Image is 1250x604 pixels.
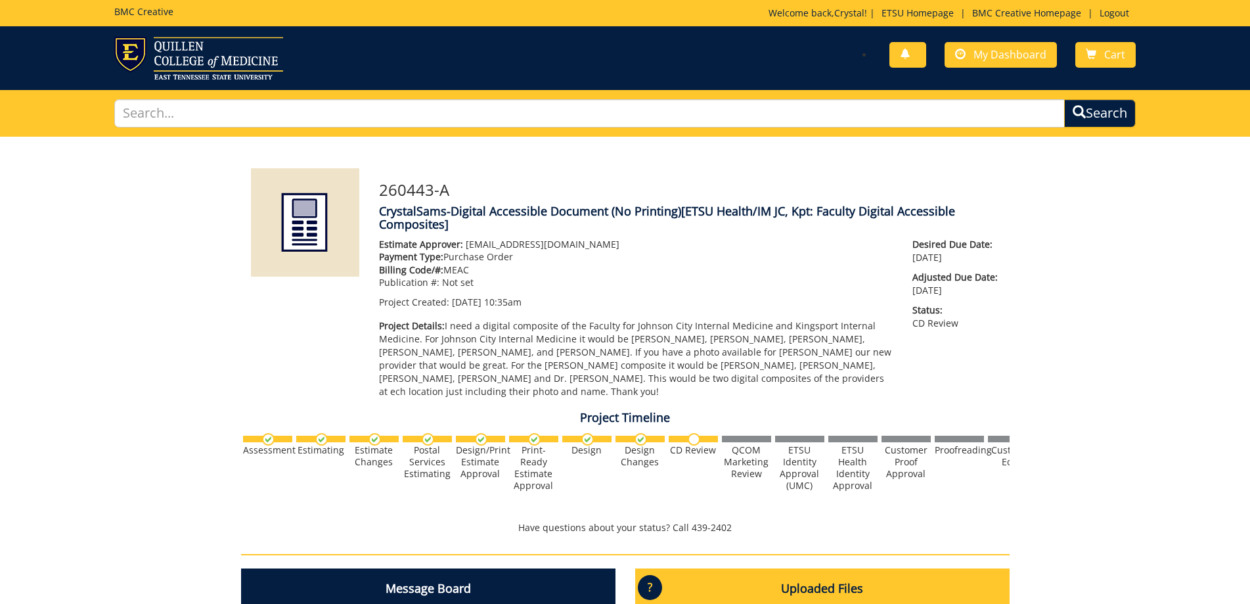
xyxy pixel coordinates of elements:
[775,444,824,492] div: ETSU Identity Approval (UMC)
[379,264,443,276] span: Billing Code/#:
[912,304,999,330] p: CD Review
[442,276,474,289] span: Not set
[251,168,359,277] img: Product featured image
[562,444,612,456] div: Design
[912,304,999,317] span: Status:
[315,433,328,446] img: checkmark
[456,444,505,480] div: Design/Print Estimate Approval
[379,296,449,308] span: Project Created:
[669,444,718,456] div: CD Review
[379,319,445,332] span: Project Details:
[912,271,999,284] span: Adjusted Due Date:
[935,444,984,456] div: Proofreading
[875,7,960,19] a: ETSU Homepage
[379,276,439,289] span: Publication #:
[403,444,452,480] div: Postal Services Estimating
[945,42,1057,68] a: My Dashboard
[882,444,931,480] div: Customer Proof Approval
[912,238,999,264] p: [DATE]
[912,271,999,297] p: [DATE]
[635,433,647,446] img: checkmark
[769,7,1136,20] p: Welcome back, ! | | |
[1104,47,1125,62] span: Cart
[379,264,893,277] p: MEAC
[349,444,399,468] div: Estimate Changes
[688,433,700,446] img: no
[828,444,878,492] div: ETSU Health Identity Approval
[1064,99,1136,128] button: Search
[262,433,275,446] img: checkmark
[973,47,1046,62] span: My Dashboard
[912,238,999,251] span: Desired Due Date:
[379,238,893,251] p: [EMAIL_ADDRESS][DOMAIN_NAME]
[114,37,283,80] img: ETSU logo
[368,433,381,446] img: checkmark
[114,99,1065,128] input: Search...
[379,181,1000,198] h3: 260443-A
[581,433,594,446] img: checkmark
[379,319,893,398] p: I need a digital composite of the Faculty for Johnson City Internal Medicine and Kingsport Intern...
[379,238,463,250] span: Estimate Approver:
[638,575,662,600] p: ?
[1075,42,1136,68] a: Cart
[296,444,346,456] div: Estimating
[452,296,522,308] span: [DATE] 10:35am
[379,203,955,232] span: [ETSU Health/IM JC, Kpt: Faculty Digital Accessible Composites]
[243,444,292,456] div: Assessment
[615,444,665,468] div: Design Changes
[379,205,1000,231] h4: CrystalSams-Digital Accessible Document (No Printing)
[475,433,487,446] img: checkmark
[422,433,434,446] img: checkmark
[509,444,558,492] div: Print-Ready Estimate Approval
[722,444,771,480] div: QCOM Marketing Review
[379,250,893,264] p: Purchase Order
[114,7,173,16] h5: BMC Creative
[379,250,443,263] span: Payment Type:
[1093,7,1136,19] a: Logout
[966,7,1088,19] a: BMC Creative Homepage
[241,521,1010,534] p: Have questions about your status? Call 439-2402
[834,7,864,19] a: Crystal
[241,411,1010,425] h4: Project Timeline
[988,444,1037,468] div: Customer Edits
[528,433,541,446] img: checkmark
